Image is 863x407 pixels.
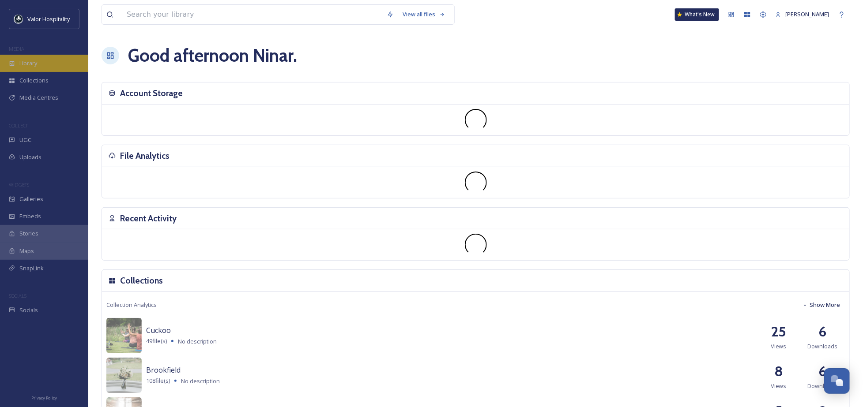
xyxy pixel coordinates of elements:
[786,10,829,18] span: [PERSON_NAME]
[120,274,163,287] h3: Collections
[771,342,787,351] span: Views
[120,149,170,162] h3: File Analytics
[9,292,26,299] span: SOCIALS
[128,42,297,69] h1: Good afternoon Ninar .
[19,229,38,238] span: Stories
[19,247,34,255] span: Maps
[19,59,37,67] span: Library
[771,321,787,342] h2: 25
[146,337,167,345] span: 49 file(s)
[146,365,181,375] span: Brookfield
[31,395,57,401] span: Privacy Policy
[27,15,70,23] span: Valor Hospitality
[19,195,43,203] span: Galleries
[19,153,41,161] span: Uploads
[31,392,57,403] a: Privacy Policy
[19,76,49,85] span: Collections
[14,15,23,23] img: images
[19,264,44,273] span: SnapLink
[771,6,834,23] a: [PERSON_NAME]
[120,212,177,225] h3: Recent Activity
[824,368,850,394] button: Open Chat
[106,301,157,309] span: Collection Analytics
[120,87,183,100] h3: Account Storage
[9,45,24,52] span: MEDIA
[106,358,142,393] img: db8bd9dd-7b97-492a-9ccb-7a34724cbb1d.jpg
[9,122,28,129] span: COLLECT
[146,377,170,385] span: 108 file(s)
[146,325,171,335] span: Cuckoo
[675,8,719,21] a: What's New
[19,306,38,314] span: Socials
[106,318,142,353] img: louis.edwards%2540theclubandspachester.com-R6__9611%2520%281%29.jpg
[819,321,827,342] h2: 6
[122,5,382,24] input: Search your library
[181,377,220,385] span: No description
[178,337,217,345] span: No description
[9,181,29,188] span: WIDGETS
[19,136,31,144] span: UGC
[19,93,58,102] span: Media Centres
[398,6,450,23] a: View all files
[771,382,787,390] span: Views
[808,382,838,390] span: Downloads
[808,342,838,351] span: Downloads
[19,212,41,220] span: Embeds
[774,361,783,382] h2: 8
[798,296,845,314] button: Show More
[819,361,827,382] h2: 6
